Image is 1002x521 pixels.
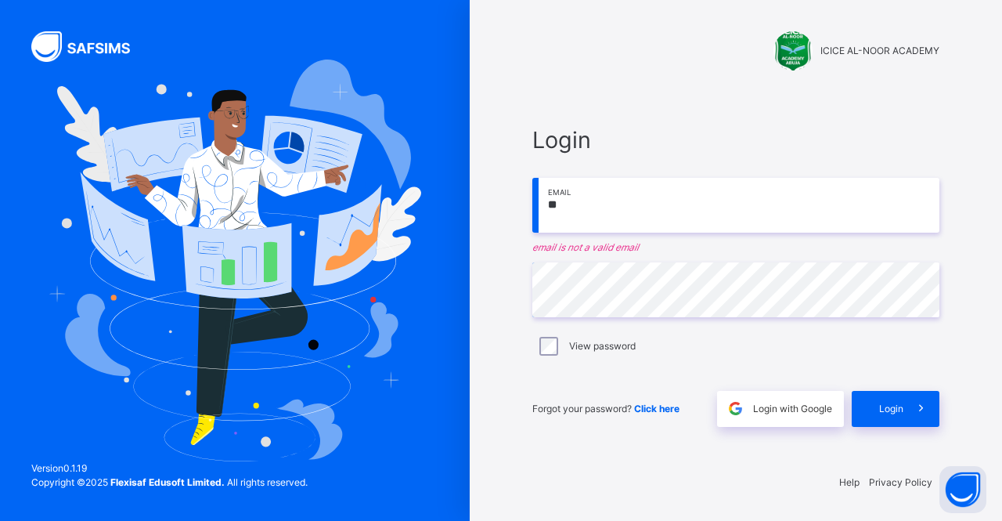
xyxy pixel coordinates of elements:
[31,461,308,476] span: Version 0.1.19
[31,31,149,62] img: SAFSIMS Logo
[879,402,903,416] span: Login
[532,123,939,157] span: Login
[110,476,225,488] strong: Flexisaf Edusoft Limited.
[532,403,679,414] span: Forgot your password?
[726,400,744,418] img: google.396cfc9801f0270233282035f929180a.svg
[753,402,832,416] span: Login with Google
[839,476,860,488] a: Help
[820,44,939,58] span: ICICE AL-NOOR ACADEMY
[939,466,986,513] button: Open asap
[569,339,636,353] label: View password
[634,403,679,414] a: Click here
[49,60,421,461] img: Hero Image
[31,476,308,488] span: Copyright © 2025 All rights reserved.
[532,241,939,255] em: email is not a valid email
[869,476,932,488] a: Privacy Policy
